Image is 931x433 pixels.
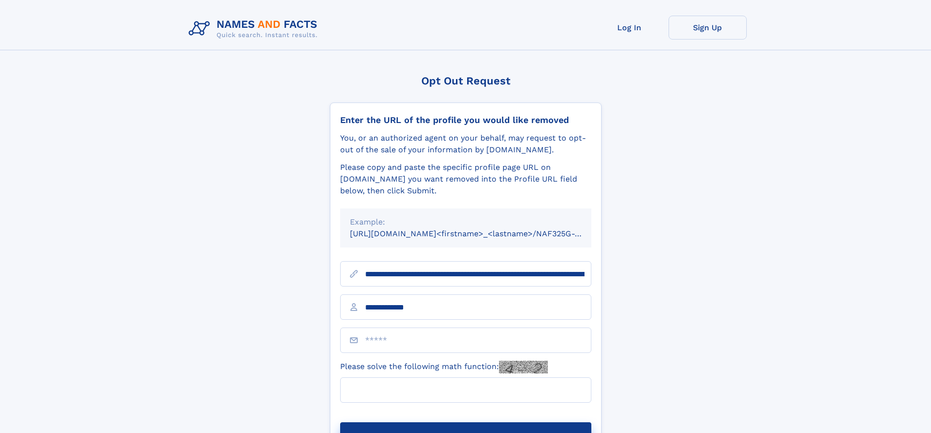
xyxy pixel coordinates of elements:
img: Logo Names and Facts [185,16,325,42]
div: You, or an authorized agent on your behalf, may request to opt-out of the sale of your informatio... [340,132,591,156]
label: Please solve the following math function: [340,361,548,373]
div: Opt Out Request [330,75,602,87]
small: [URL][DOMAIN_NAME]<firstname>_<lastname>/NAF325G-xxxxxxxx [350,229,610,238]
a: Log In [590,16,669,40]
a: Sign Up [669,16,747,40]
div: Example: [350,216,582,228]
div: Please copy and paste the specific profile page URL on [DOMAIN_NAME] you want removed into the Pr... [340,162,591,197]
div: Enter the URL of the profile you would like removed [340,115,591,125]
